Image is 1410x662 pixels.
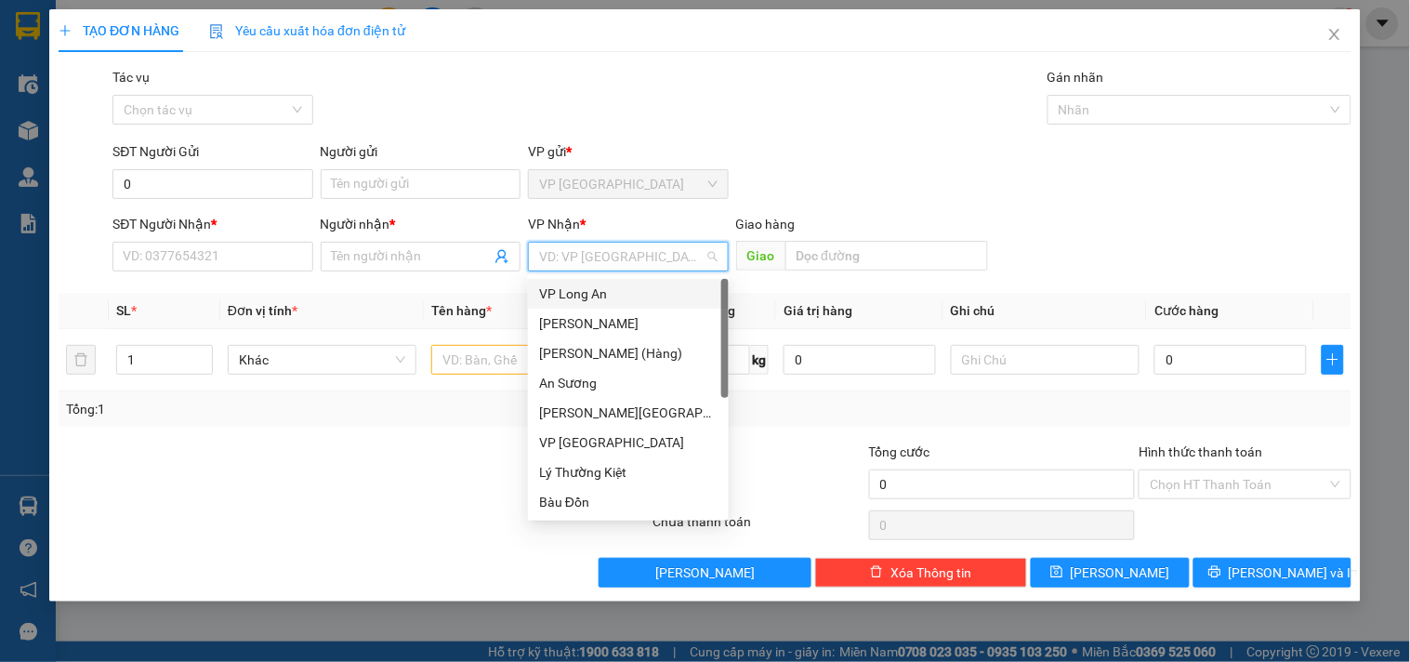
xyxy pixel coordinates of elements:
span: TẠO ĐƠN HÀNG [59,23,179,38]
div: VP gửi [528,141,728,162]
div: VP Long An [539,284,718,304]
span: Giao hàng [736,217,796,232]
button: printer[PERSON_NAME] và In [1193,558,1351,588]
span: kg [750,345,769,375]
th: Ghi chú [943,293,1147,329]
label: Gán nhãn [1048,70,1104,85]
div: [PERSON_NAME][GEOGRAPHIC_DATA] [539,403,718,423]
div: Người nhận [321,214,521,234]
div: SĐT Người Gửi [112,141,312,162]
span: [PERSON_NAME] và In [1229,563,1359,583]
span: user-add [494,249,509,264]
span: Cước hàng [1154,303,1219,318]
div: VP [GEOGRAPHIC_DATA] [539,432,718,453]
span: delete [870,565,883,580]
div: Tổng: 1 [66,399,546,419]
span: save [1050,565,1063,580]
div: An Sương [539,373,718,393]
div: SĐT Người Nhận [112,214,312,234]
span: Yêu cầu xuất hóa đơn điện tử [209,23,405,38]
button: plus [1322,345,1344,375]
span: [PERSON_NAME] [1071,563,1170,583]
span: SL [116,303,131,318]
div: Mỹ Hương (Hàng) [528,338,729,368]
button: Close [1309,9,1361,61]
div: Người gửi [321,141,521,162]
label: Tác vụ [112,70,150,85]
span: printer [1208,565,1221,580]
input: Dọc đường [785,241,988,271]
button: deleteXóa Thông tin [815,558,1027,588]
div: An Sương [528,368,729,398]
div: Lý Thường Kiệt [528,457,729,487]
span: plus [1323,352,1343,367]
input: Ghi Chú [951,345,1140,375]
div: [PERSON_NAME] (Hàng) [539,343,718,364]
label: Hình thức thanh toán [1139,444,1262,459]
span: VP Nhận [528,217,580,232]
div: Dương Minh Châu [528,398,729,428]
span: [PERSON_NAME] [655,563,755,583]
span: Tên hàng [431,303,492,318]
div: VP Tân Bình [528,428,729,457]
span: close [1327,27,1342,42]
div: [PERSON_NAME] [539,313,718,334]
span: plus [59,24,72,37]
div: Bàu Đồn [528,487,729,517]
span: Giao [736,241,785,271]
div: Chưa thanh toán [651,511,866,544]
div: Lý Thường Kiệt [539,462,718,483]
div: Mỹ Hương [528,309,729,338]
button: [PERSON_NAME] [599,558,810,588]
div: Bàu Đồn [539,492,718,512]
button: save[PERSON_NAME] [1031,558,1189,588]
span: VP Tân Bình [539,170,717,198]
span: Khác [239,346,405,374]
button: delete [66,345,96,375]
span: Giá trị hàng [784,303,852,318]
span: Đơn vị tính [228,303,297,318]
span: Xóa Thông tin [890,563,971,583]
img: icon [209,24,224,39]
div: VP Long An [528,279,729,309]
input: 0 [784,345,936,375]
span: Tổng cước [869,444,930,459]
input: VD: Bàn, Ghế [431,345,620,375]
